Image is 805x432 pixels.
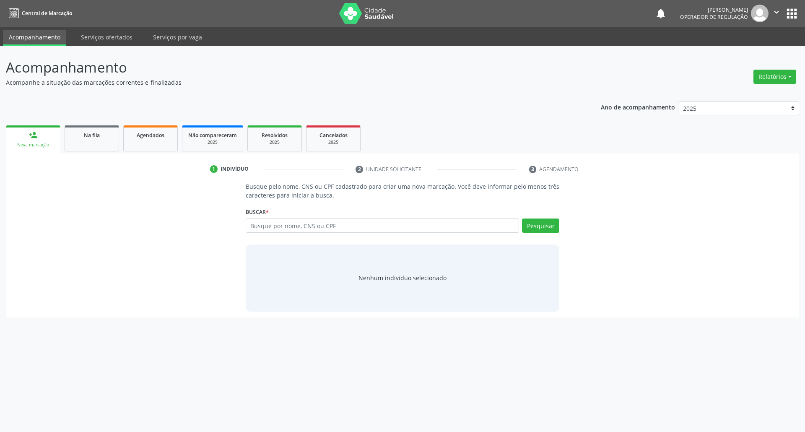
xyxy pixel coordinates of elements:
a: Central de Marcação [6,6,72,20]
div: person_add [29,130,38,140]
span: Não compareceram [188,132,237,139]
span: Na fila [84,132,100,139]
p: Acompanhamento [6,57,561,78]
button: Pesquisar [522,219,559,233]
span: Resolvidos [262,132,288,139]
div: 2025 [312,139,354,146]
button: notifications [655,8,667,19]
div: Nova marcação [12,142,55,148]
p: Ano de acompanhamento [601,101,675,112]
label: Buscar [246,206,269,219]
div: 1 [210,165,218,173]
div: Nenhum indivíduo selecionado [358,273,447,282]
span: Central de Marcação [22,10,72,17]
div: 2025 [188,139,237,146]
img: img [751,5,769,22]
span: Cancelados [319,132,348,139]
i:  [772,8,781,17]
div: [PERSON_NAME] [680,6,748,13]
a: Serviços ofertados [75,30,138,44]
input: Busque por nome, CNS ou CPF [246,219,519,233]
div: 2025 [254,139,296,146]
p: Busque pelo nome, CNS ou CPF cadastrado para criar uma nova marcação. Você deve informar pelo men... [246,182,560,200]
a: Acompanhamento [3,30,66,46]
button:  [769,5,784,22]
div: Indivíduo [221,165,249,173]
a: Serviços por vaga [147,30,208,44]
p: Acompanhe a situação das marcações correntes e finalizadas [6,78,561,87]
span: Agendados [137,132,164,139]
span: Operador de regulação [680,13,748,21]
button: Relatórios [753,70,796,84]
button: apps [784,6,799,21]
